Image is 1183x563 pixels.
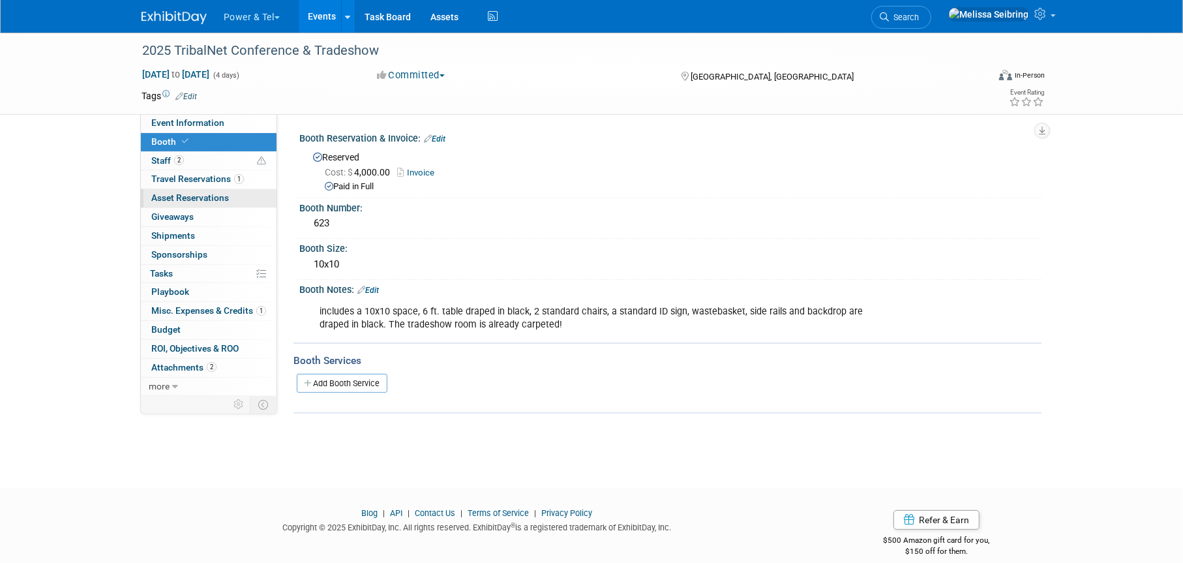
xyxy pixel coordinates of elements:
div: In-Person [1014,70,1045,80]
span: Booth [151,136,191,147]
a: Contact Us [415,508,455,518]
span: 1 [234,174,244,184]
span: Search [889,12,919,22]
span: Attachments [151,362,217,373]
div: includes a 10x10 space, 6 ft. table draped in black, 2 standard chairs, a standard ID sign, waste... [310,299,898,338]
a: API [390,508,402,518]
a: Playbook [141,283,277,301]
span: | [380,508,388,518]
span: Playbook [151,286,189,297]
a: Add Booth Service [297,374,387,393]
span: | [404,508,413,518]
span: 2 [207,362,217,372]
div: Reserved [309,147,1032,193]
a: ROI, Objectives & ROO [141,340,277,358]
div: Event Format [910,68,1045,87]
div: 623 [309,213,1032,234]
span: Travel Reservations [151,174,244,184]
a: Blog [361,508,378,518]
div: Booth Notes: [299,280,1041,297]
div: $500 Amazon gift card for you, [831,526,1042,556]
div: Booth Services [293,354,1041,368]
a: Travel Reservations1 [141,170,277,189]
a: Tasks [141,265,277,283]
a: Terms of Service [468,508,529,518]
a: Invoice [397,168,441,177]
div: Booth Size: [299,239,1041,255]
span: (4 days) [212,71,239,80]
div: Booth Number: [299,198,1041,215]
div: 10x10 [309,254,1032,275]
a: Staff2 [141,152,277,170]
td: Tags [142,89,197,102]
a: Booth [141,133,277,151]
a: Privacy Policy [541,508,592,518]
span: Staff [151,155,184,166]
div: Booth Reservation & Invoice: [299,129,1041,145]
td: Toggle Event Tabs [250,396,277,413]
div: 2025 TribalNet Conference & Tradeshow [138,39,968,63]
img: ExhibitDay [142,11,207,24]
span: Budget [151,324,181,335]
div: Paid in Full [325,181,1032,193]
img: Format-Inperson.png [999,70,1012,80]
div: Event Rating [1009,89,1044,96]
a: Edit [357,286,379,295]
span: to [170,69,182,80]
a: Budget [141,321,277,339]
span: more [149,381,170,391]
span: Sponsorships [151,249,207,260]
a: Event Information [141,114,277,132]
a: Giveaways [141,208,277,226]
a: more [141,378,277,396]
div: Copyright © 2025 ExhibitDay, Inc. All rights reserved. ExhibitDay is a registered trademark of Ex... [142,519,812,534]
img: Melissa Seibring [948,7,1029,22]
td: Personalize Event Tab Strip [228,396,250,413]
a: Edit [424,134,445,144]
sup: ® [511,522,515,529]
a: Shipments [141,227,277,245]
span: Tasks [150,268,173,279]
span: 1 [256,306,266,316]
a: Refer & Earn [893,510,980,530]
a: Edit [175,92,197,101]
span: Event Information [151,117,224,128]
i: Booth reservation complete [182,138,188,145]
span: ROI, Objectives & ROO [151,343,239,354]
span: | [531,508,539,518]
span: Misc. Expenses & Credits [151,305,266,316]
div: $150 off for them. [831,546,1042,557]
a: Misc. Expenses & Credits1 [141,302,277,320]
a: Asset Reservations [141,189,277,207]
span: Asset Reservations [151,192,229,203]
span: 2 [174,155,184,165]
a: Sponsorships [141,246,277,264]
button: Committed [372,68,450,82]
span: | [457,508,466,518]
span: Shipments [151,230,195,241]
a: Search [871,6,931,29]
span: [DATE] [DATE] [142,68,210,80]
span: [GEOGRAPHIC_DATA], [GEOGRAPHIC_DATA] [691,72,854,82]
span: Potential Scheduling Conflict -- at least one attendee is tagged in another overlapping event. [257,155,266,167]
span: Giveaways [151,211,194,222]
a: Attachments2 [141,359,277,377]
span: 4,000.00 [325,167,395,177]
span: Cost: $ [325,167,354,177]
